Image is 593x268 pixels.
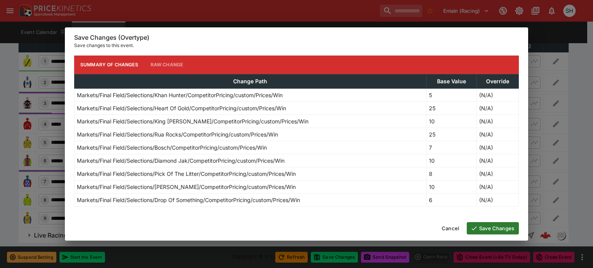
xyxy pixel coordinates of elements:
td: (N/A) [477,180,519,193]
p: Save changes to this event. [74,42,519,49]
p: Markets/Final Field/Selections/Heart Of Gold/CompetitorPricing/custom/Prices/Win [77,104,286,112]
p: Markets/Final Field/Selections/Bosch/CompetitorPricing/custom/Prices/Win [77,143,267,152]
td: 10 [426,180,477,193]
td: (N/A) [477,88,519,101]
td: 25 [426,128,477,141]
h6: Save Changes (Overtype) [74,34,519,42]
td: (N/A) [477,193,519,206]
p: Markets/Final Field/Selections/Rua Rocks/CompetitorPricing/custom/Prices/Win [77,130,278,138]
td: (N/A) [477,128,519,141]
button: Summary of Changes [74,56,144,74]
td: 10 [426,115,477,128]
td: (N/A) [477,141,519,154]
td: (N/A) [477,115,519,128]
td: 7 [426,141,477,154]
th: Change Path [75,74,427,88]
p: Markets/Final Field/Selections/Diamond Jak/CompetitorPricing/custom/Prices/Win [77,157,285,165]
td: 5 [426,88,477,101]
button: Save Changes [467,222,519,234]
td: (N/A) [477,167,519,180]
p: Markets/Final Field/Selections/King [PERSON_NAME]/CompetitorPricing/custom/Prices/Win [77,117,308,125]
th: Base Value [426,74,477,88]
td: (N/A) [477,154,519,167]
p: Markets/Final Field/Selections/Pick Of The Litter/CompetitorPricing/custom/Prices/Win [77,170,296,178]
button: Cancel [437,222,464,234]
td: 6 [426,193,477,206]
th: Override [477,74,519,88]
p: Markets/Final Field/Selections/Khan Hunter/CompetitorPricing/custom/Prices/Win [77,91,283,99]
td: 10 [426,154,477,167]
button: Raw Change [144,56,190,74]
td: 25 [426,101,477,115]
td: 8 [426,167,477,180]
p: Markets/Final Field/Selections/[PERSON_NAME]/CompetitorPricing/custom/Prices/Win [77,183,296,191]
td: (N/A) [477,101,519,115]
p: Markets/Final Field/Selections/Drop Of Something/CompetitorPricing/custom/Prices/Win [77,196,300,204]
